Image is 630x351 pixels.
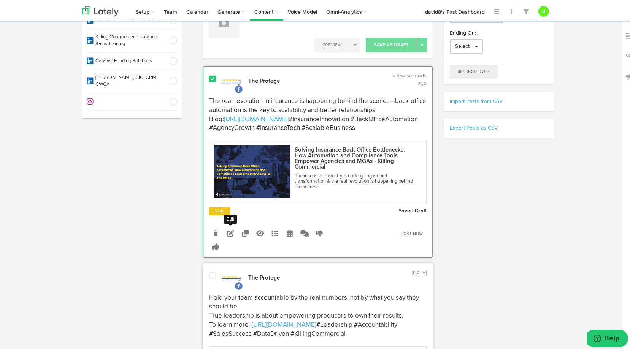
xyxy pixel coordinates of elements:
[82,5,119,15] img: logo_lately_bg_light.svg
[314,36,350,51] button: Preview
[457,68,490,73] span: Set Schedule
[455,42,470,47] span: Select
[450,63,498,77] button: Set Schedule
[366,36,417,51] button: Save As Draft
[234,280,243,289] img: facebook.svg
[538,5,549,15] button: d
[392,72,427,85] time: a few seconds ago
[397,227,427,238] a: Post Now
[94,32,165,46] span: Killing Commercial Insurance Sales Training
[412,269,427,274] time: [DATE]
[224,213,238,222] div: Edit
[234,83,243,92] img: facebook.svg
[252,320,316,327] a: [URL][DOMAIN_NAME]
[209,292,427,337] p: Hold your team accountable by the real numbers, not by what you say they should be. True leadersh...
[450,97,503,103] a: Import Posts from CSV
[295,172,415,188] p: The insurance industry is undergoing a quiet transformation & the real revolution is happening be...
[209,95,427,131] p: The real revolution in insurance is happening behind the scenes—back-office automation is the key...
[94,73,165,87] span: [PERSON_NAME], CIC, CRM, CWCA
[450,124,498,129] a: Export Posts as CSV
[214,144,290,196] img: 1-4.png
[295,145,415,168] p: Solving Insurance Back Office Bottlenecks: How Automation and Compliance Tools Empower Agencies a...
[398,207,427,212] strong: Saved Draft
[248,77,280,82] strong: The Protege
[214,206,226,213] a: Vids
[222,71,241,90] img: picture
[587,328,628,347] iframe: Opens a widget where you can find more information
[222,267,241,286] img: picture
[94,56,165,63] span: Catalyst Funding Solutions
[450,28,547,35] p: Ending On:
[248,274,280,279] strong: The Protege
[224,115,289,121] a: [URL][DOMAIN_NAME]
